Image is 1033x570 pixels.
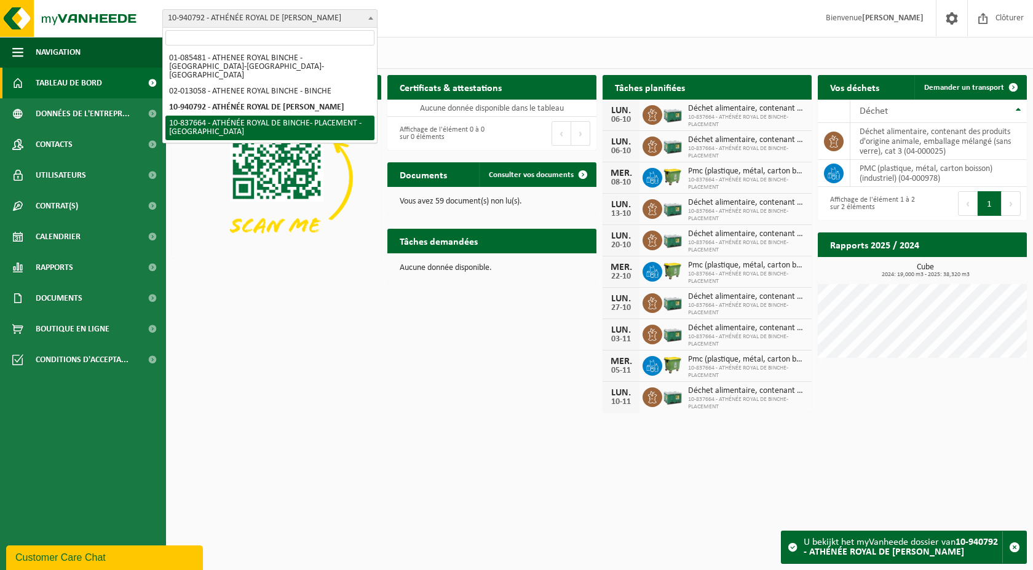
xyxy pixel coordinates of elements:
h2: Documents [387,162,459,186]
h2: Tâches demandées [387,229,490,253]
a: Consulter vos documents [479,162,595,187]
span: 2024: 19,000 m3 - 2025: 38,320 m3 [824,272,1027,278]
span: 10-940792 - ATHÉNÉE ROYAL DE BINCHE - BINCHE [163,10,377,27]
div: 05-11 [609,366,633,375]
td: déchet alimentaire, contenant des produits d'origine animale, emballage mélangé (sans verre), cat... [850,123,1027,160]
div: LUN. [609,200,633,210]
img: PB-LB-0680-HPE-GN-01 [662,323,683,344]
button: Previous [958,191,978,216]
span: 10-940792 - ATHÉNÉE ROYAL DE BINCHE - BINCHE [162,9,378,28]
li: 10-940792 - ATHÉNÉE ROYAL DE [PERSON_NAME] [165,100,374,116]
span: Déchet [860,106,888,116]
img: WB-1100-HPE-GN-50 [662,260,683,281]
div: 08-10 [609,178,633,187]
button: Next [1002,191,1021,216]
span: Déchet alimentaire, contenant des produits d'origine animale, emballage mélangé ... [688,386,805,396]
div: MER. [609,263,633,272]
div: U bekijkt het myVanheede dossier van [804,531,1002,563]
div: LUN. [609,137,633,147]
p: Aucune donnée disponible. [400,264,584,272]
span: Déchet alimentaire, contenant des produits d'origine animale, emballage mélangé ... [688,229,805,239]
div: Affichage de l'élément 0 à 0 sur 0 éléments [394,120,486,147]
img: PB-LB-0680-HPE-GN-01 [662,103,683,124]
span: Tableau de bord [36,68,102,98]
span: 10-837664 - ATHÉNÉE ROYAL DE BINCHE- PLACEMENT [688,114,805,129]
button: Previous [552,121,571,146]
a: Demander un transport [914,75,1026,100]
button: 1 [978,191,1002,216]
button: Next [571,121,590,146]
div: LUN. [609,325,633,335]
iframe: chat widget [6,543,205,570]
img: WB-1100-HPE-GN-50 [662,354,683,375]
td: PMC (plastique, métal, carton boisson) (industriel) (04-000978) [850,160,1027,187]
span: Déchet alimentaire, contenant des produits d'origine animale, emballage mélangé ... [688,104,805,114]
div: LUN. [609,231,633,241]
div: Affichage de l'élément 1 à 2 sur 2 éléments [824,190,916,217]
img: PB-LB-0680-HPE-GN-01 [662,135,683,156]
img: PB-LB-0680-HPE-GN-01 [662,229,683,250]
div: 10-11 [609,398,633,406]
p: Vous avez 59 document(s) non lu(s). [400,197,584,206]
span: Consulter vos documents [489,171,574,179]
img: PB-LB-0680-HPE-GN-01 [662,197,683,218]
div: LUN. [609,294,633,304]
span: 10-837664 - ATHÉNÉE ROYAL DE BINCHE- PLACEMENT [688,302,805,317]
span: Navigation [36,37,81,68]
span: Contrat(s) [36,191,78,221]
div: 20-10 [609,241,633,250]
span: Rapports [36,252,73,283]
span: Demander un transport [924,84,1004,92]
span: Pmc (plastique, métal, carton boisson) (industriel) [688,261,805,271]
span: 10-837664 - ATHÉNÉE ROYAL DE BINCHE- PLACEMENT [688,176,805,191]
span: Déchet alimentaire, contenant des produits d'origine animale, emballage mélangé ... [688,135,805,145]
span: 10-837664 - ATHÉNÉE ROYAL DE BINCHE- PLACEMENT [688,333,805,348]
span: Déchet alimentaire, contenant des produits d'origine animale, emballage mélangé ... [688,198,805,208]
span: Documents [36,283,82,314]
div: 27-10 [609,304,633,312]
li: 01-085481 - ATHENEE ROYAL BINCHE - [GEOGRAPHIC_DATA]-[GEOGRAPHIC_DATA]-[GEOGRAPHIC_DATA] [165,50,374,84]
strong: 10-940792 - ATHÉNÉE ROYAL DE [PERSON_NAME] [804,537,998,557]
span: Utilisateurs [36,160,86,191]
div: 06-10 [609,147,633,156]
h2: Certificats & attestations [387,75,514,99]
div: 03-11 [609,335,633,344]
td: Aucune donnée disponible dans le tableau [387,100,596,117]
a: Consulter les rapports [920,256,1026,281]
h3: Cube [824,263,1027,278]
img: Download de VHEPlus App [172,100,381,256]
div: MER. [609,357,633,366]
span: Boutique en ligne [36,314,109,344]
h2: Vos déchets [818,75,892,99]
span: 10-837664 - ATHÉNÉE ROYAL DE BINCHE- PLACEMENT [688,208,805,223]
h2: Rapports 2025 / 2024 [818,232,932,256]
h2: Tâches planifiées [603,75,697,99]
span: 10-837664 - ATHÉNÉE ROYAL DE BINCHE- PLACEMENT [688,145,805,160]
span: Déchet alimentaire, contenant des produits d'origine animale, emballage mélangé ... [688,323,805,333]
div: MER. [609,168,633,178]
span: 10-837664 - ATHÉNÉE ROYAL DE BINCHE- PLACEMENT [688,239,805,254]
img: WB-1100-HPE-GN-50 [662,166,683,187]
div: LUN. [609,106,633,116]
span: Conditions d'accepta... [36,344,129,375]
span: Pmc (plastique, métal, carton boisson) (industriel) [688,167,805,176]
span: 10-837664 - ATHÉNÉE ROYAL DE BINCHE- PLACEMENT [688,271,805,285]
div: LUN. [609,388,633,398]
strong: [PERSON_NAME] [862,14,924,23]
div: 06-10 [609,116,633,124]
span: Données de l'entrepr... [36,98,130,129]
span: 10-837664 - ATHÉNÉE ROYAL DE BINCHE- PLACEMENT [688,396,805,411]
span: Calendrier [36,221,81,252]
div: 22-10 [609,272,633,281]
span: Contacts [36,129,73,160]
li: 02-013058 - ATHENEE ROYAL BINCHE - BINCHE [165,84,374,100]
li: 10-837664 - ATHÉNÉE ROYAL DE BINCHE- PLACEMENT - [GEOGRAPHIC_DATA] [165,116,374,140]
span: Déchet alimentaire, contenant des produits d'origine animale, emballage mélangé ... [688,292,805,302]
img: PB-LB-0680-HPE-GN-01 [662,386,683,406]
img: PB-LB-0680-HPE-GN-01 [662,291,683,312]
span: 10-837664 - ATHÉNÉE ROYAL DE BINCHE- PLACEMENT [688,365,805,379]
div: 13-10 [609,210,633,218]
span: Pmc (plastique, métal, carton boisson) (industriel) [688,355,805,365]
